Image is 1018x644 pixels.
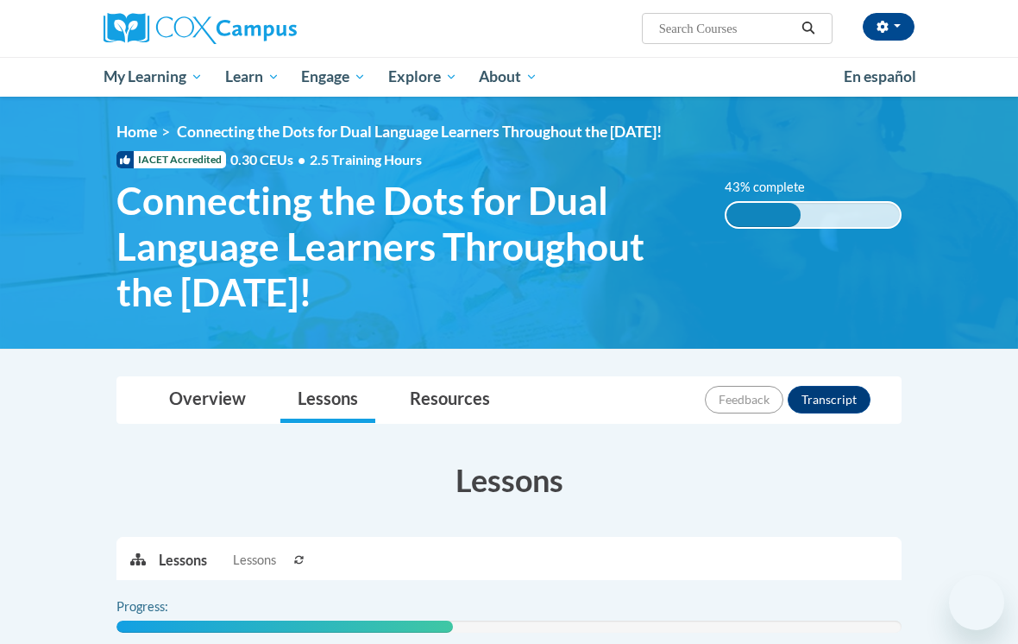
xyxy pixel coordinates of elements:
[705,386,783,414] button: Feedback
[795,18,821,39] button: Search
[310,151,422,167] span: 2.5 Training Hours
[726,203,801,227] div: 43% complete
[949,575,1004,630] iframe: Button to launch messaging window
[298,151,305,167] span: •
[725,178,824,197] label: 43% complete
[116,597,216,616] label: Progress:
[116,178,699,314] span: Connecting the Dots for Dual Language Learners Throughout the [DATE]!
[377,57,468,97] a: Explore
[388,66,457,87] span: Explore
[225,66,280,87] span: Learn
[214,57,291,97] a: Learn
[233,551,276,570] span: Lessons
[833,59,927,95] a: En español
[230,150,310,169] span: 0.30 CEUs
[116,123,157,141] a: Home
[116,151,226,168] span: IACET Accredited
[152,377,263,423] a: Overview
[657,18,795,39] input: Search Courses
[393,377,507,423] a: Resources
[863,13,914,41] button: Account Settings
[104,13,297,44] img: Cox Campus
[91,57,927,97] div: Main menu
[92,57,214,97] a: My Learning
[159,551,207,570] p: Lessons
[479,66,537,87] span: About
[290,57,377,97] a: Engage
[104,13,356,44] a: Cox Campus
[177,123,662,141] span: Connecting the Dots for Dual Language Learners Throughout the [DATE]!
[844,67,916,85] span: En español
[468,57,550,97] a: About
[280,377,375,423] a: Lessons
[104,66,203,87] span: My Learning
[788,386,870,414] button: Transcript
[116,458,902,502] h3: Lessons
[301,66,366,87] span: Engage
